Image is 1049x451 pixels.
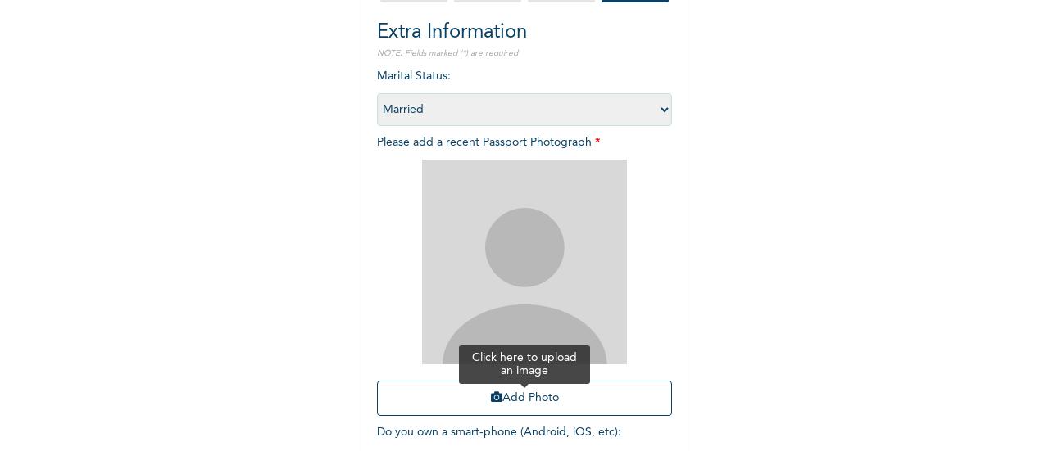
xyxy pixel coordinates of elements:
h2: Extra Information [377,18,672,47]
span: Marital Status : [377,70,672,115]
button: Add Photo [377,381,672,416]
p: NOTE: Fields marked (*) are required [377,47,672,60]
img: Crop [422,160,627,364]
span: Please add a recent Passport Photograph [377,137,672,424]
